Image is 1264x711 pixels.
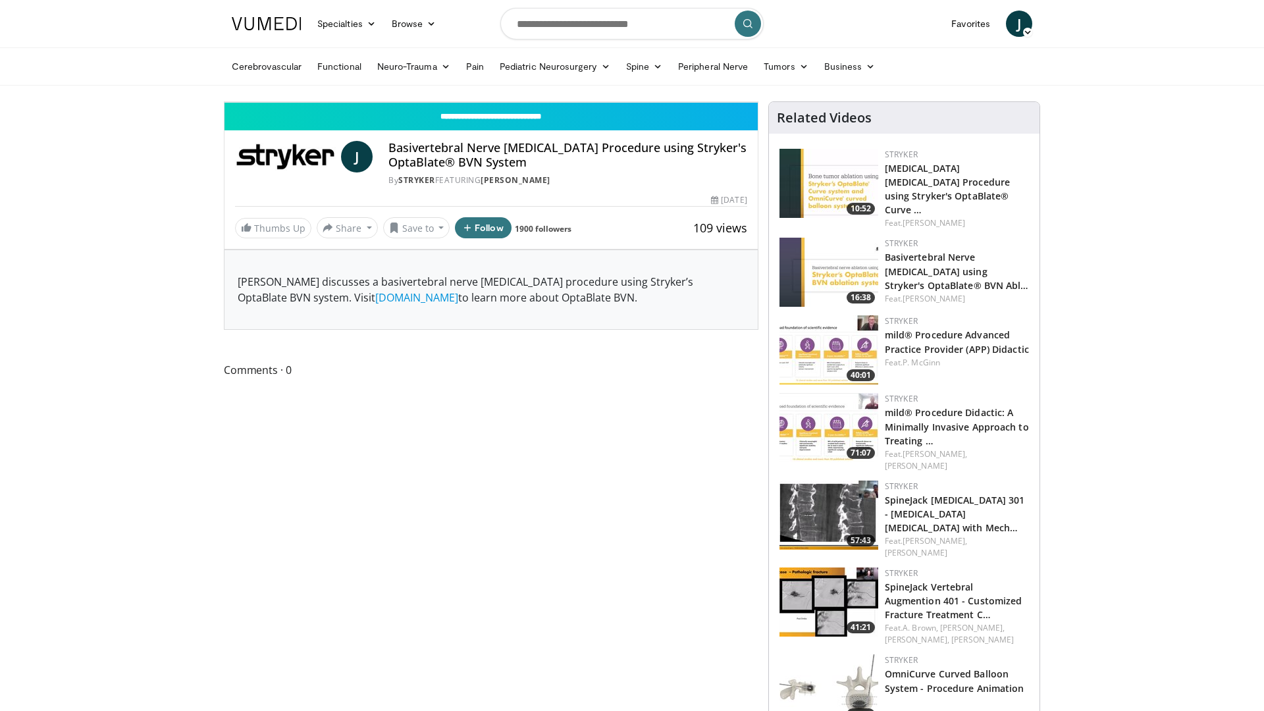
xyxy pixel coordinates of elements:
[670,53,756,80] a: Peripheral Nerve
[903,535,967,546] a: [PERSON_NAME],
[341,141,373,172] a: J
[885,293,1029,305] div: Feat.
[885,357,1029,369] div: Feat.
[618,53,670,80] a: Spine
[711,194,747,206] div: [DATE]
[458,53,492,80] a: Pain
[885,162,1010,216] a: [MEDICAL_DATA] [MEDICAL_DATA] Procedure using Stryker's OptaBlate® Curve …
[885,329,1029,355] a: mild® Procedure Advanced Practice Provider (APP) Didactic
[779,481,878,550] a: 57:43
[455,217,512,238] button: Follow
[940,622,1005,633] a: [PERSON_NAME],
[885,581,1022,621] a: SpineJack Vertebral Augmention 401 - Customized Fracture Treatment C…
[779,393,878,462] img: 9d4bc2db-bb55-4b2e-be96-a2b6c3db8f79.150x105_q85_crop-smart_upscale.jpg
[224,102,758,103] video-js: Video Player
[903,357,940,368] a: P. McGinn
[885,494,1025,534] a: SpineJack [MEDICAL_DATA] 301 - [MEDICAL_DATA] [MEDICAL_DATA] with Mech…
[481,174,550,186] a: [PERSON_NAME]
[309,11,384,37] a: Specialties
[369,53,458,80] a: Neuro-Trauma
[777,110,872,126] h4: Related Videos
[847,621,875,633] span: 41:21
[885,668,1024,694] a: OmniCurve Curved Balloon System - Procedure Animation
[847,535,875,546] span: 57:43
[384,11,444,37] a: Browse
[232,17,302,30] img: VuMedi Logo
[885,481,918,492] a: Stryker
[492,53,618,80] a: Pediatric Neurosurgery
[885,547,947,558] a: [PERSON_NAME]
[779,149,878,218] img: 0f0d9d51-420c-42d6-ac87-8f76a25ca2f4.150x105_q85_crop-smart_upscale.jpg
[500,8,764,39] input: Search topics, interventions
[317,217,378,238] button: Share
[885,654,918,666] a: Stryker
[903,293,965,304] a: [PERSON_NAME]
[885,251,1029,291] a: Basivertebral Nerve [MEDICAL_DATA] using Stryker's OptaBlate® BVN Abl…
[235,141,336,172] img: Stryker
[903,217,965,228] a: [PERSON_NAME]
[238,274,745,305] p: [PERSON_NAME] discusses a basivertebral nerve [MEDICAL_DATA] procedure using Stryker’s OptaBlate ...
[398,174,435,186] a: Stryker
[847,203,875,215] span: 10:52
[756,53,816,80] a: Tumors
[375,290,458,305] a: [DOMAIN_NAME]
[885,217,1029,229] div: Feat.
[779,567,878,637] img: b9a1412c-fd19-4ce2-a72e-1fe551ae4065.150x105_q85_crop-smart_upscale.jpg
[779,393,878,462] a: 71:07
[903,622,938,633] a: A. Brown,
[885,567,918,579] a: Stryker
[779,567,878,637] a: 41:21
[816,53,883,80] a: Business
[779,315,878,384] a: 40:01
[885,535,1029,559] div: Feat.
[847,447,875,459] span: 71:07
[951,634,1014,645] a: [PERSON_NAME]
[885,622,1029,646] div: Feat.
[309,53,369,80] a: Functional
[779,149,878,218] a: 10:52
[847,292,875,303] span: 16:38
[943,11,998,37] a: Favorites
[388,174,747,186] div: By FEATURING
[903,448,967,460] a: [PERSON_NAME],
[885,460,947,471] a: [PERSON_NAME]
[885,149,918,160] a: Stryker
[388,141,747,169] h4: Basivertebral Nerve [MEDICAL_DATA] Procedure using Stryker's OptaBlate® BVN System
[885,393,918,404] a: Stryker
[1006,11,1032,37] a: J
[235,218,311,238] a: Thumbs Up
[885,634,949,645] a: [PERSON_NAME],
[693,220,747,236] span: 109 views
[779,238,878,307] a: 16:38
[224,53,309,80] a: Cerebrovascular
[779,481,878,550] img: 3f71025c-3002-4ac4-b36d-5ce8ecbbdc51.150x105_q85_crop-smart_upscale.jpg
[383,217,450,238] button: Save to
[779,238,878,307] img: efc84703-49da-46b6-9c7b-376f5723817c.150x105_q85_crop-smart_upscale.jpg
[885,315,918,327] a: Stryker
[847,369,875,381] span: 40:01
[885,448,1029,472] div: Feat.
[779,315,878,384] img: 4f822da0-6aaa-4e81-8821-7a3c5bb607c6.150x105_q85_crop-smart_upscale.jpg
[885,238,918,249] a: Stryker
[224,361,758,379] span: Comments 0
[515,223,571,234] a: 1900 followers
[885,406,1029,446] a: mild® Procedure Didactic: A Minimally Invasive Approach to Treating …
